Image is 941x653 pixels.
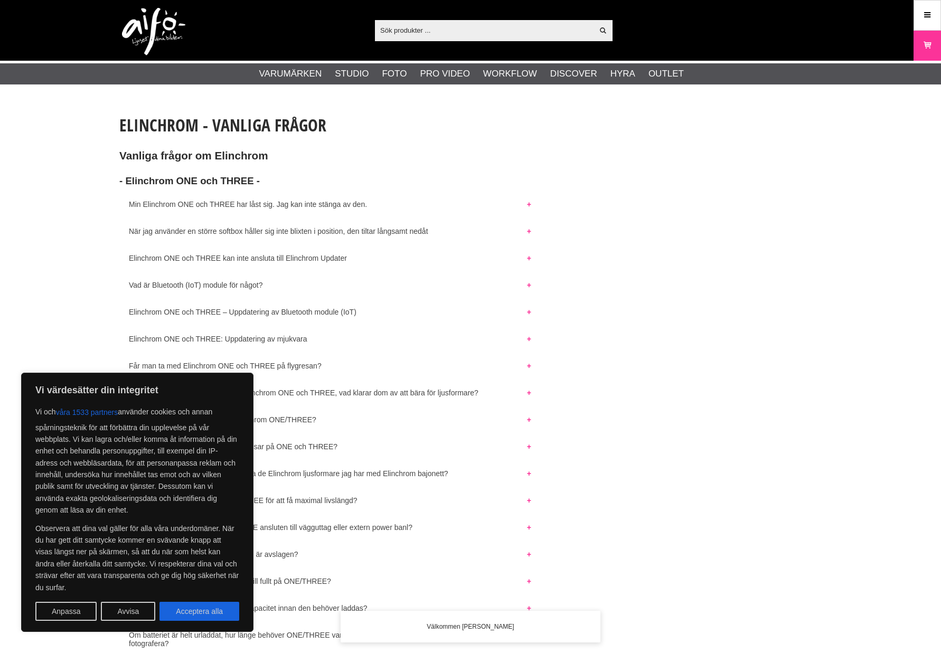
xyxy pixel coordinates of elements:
button: Det finns två olika OCF adapter till Elinchrom ONE och THREE, vad klarar dom av att bära för ljus... [119,383,541,397]
p: Vi värdesätter din integritet [35,384,239,396]
button: våra 1533 partners [56,403,118,422]
button: Elinchrom ONE och THREE – Uppdatering av Bluetooth module (IoT) [119,302,541,316]
input: Sök produkter ... [375,22,593,38]
a: Pro Video [420,67,469,81]
p: Observera att dina val gäller för alla våra underdomäner. När du har gett ditt samtycke kommer en... [35,523,239,593]
button: Har Elinchrom tillbehör som direkt passar på ONE och THREE? [119,437,541,451]
a: Outlet [648,67,684,81]
button: Acceptera alla [159,602,239,621]
button: Elinchrom ONE och THREE: Uppdatering av mjukvara [119,329,541,343]
a: Discover [550,67,597,81]
a: Hyra [610,67,635,81]
p: Vi och använder cookies och annan spårningsteknik för att förbättra din upplevelse på vår webbpla... [35,403,239,516]
h3: - Elinchrom ONE och THREE - [119,174,822,188]
button: Elinchrom ONE och THREE kan inte ansluta till Elinchrom Updater [119,249,541,262]
button: Behöver jag en adapter för att montera de Elinchrom ljusformare jag har med Elinchrom bajonett? [119,464,541,478]
button: Avvisa [101,602,155,621]
a: Varumärken [259,67,322,81]
img: logo.png [122,8,185,55]
button: Hur ska jag sköta batteriet i ONE/THREE för att få maximal livslängd? [119,491,541,505]
button: Får man ta med Elinchrom ONE och THREE på flygresan? [119,356,541,370]
button: När jag använder en större softbox håller sig inte blixten i position, den tiltar långsamt nedåt [119,222,541,235]
button: Hur lång tid tar det att ladda batteriet till fullt på ONE/THREE? [119,572,541,585]
h1: Elinchrom - Vanliga frågor [119,113,822,137]
button: Kan man fotografera med ONE/THREE ansluten till vägguttag eller extern power banl? [119,518,541,532]
button: Min Elinchrom ONE och THREE har låst sig. Jag kan inte stänga av den. [119,195,541,209]
a: Studio [335,67,369,81]
h2: Vanliga frågor om Elinchrom [119,148,822,164]
a: Foto [382,67,407,81]
div: Vi värdesätter din integritet [21,373,253,632]
button: Anpassa [35,602,97,621]
button: Kan man själv byta blixtröret på Elinchrom ONE/THREE? [119,410,541,424]
button: Vad är Bluetooth (IoT) module för något? [119,276,541,289]
span: Välkommen [PERSON_NAME] [427,622,514,631]
button: Ser man att laddning pågår om blixten är avslagen? [119,545,541,559]
button: Om batteriet är helt urladdat, hur länge behöver ONE/THREE vara ansluten till extern strömkäll in... [119,626,541,648]
a: Workflow [483,67,537,81]
button: Vad har ONE och THREE för batterikapacitet innan den behöver laddas? [119,599,541,612]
